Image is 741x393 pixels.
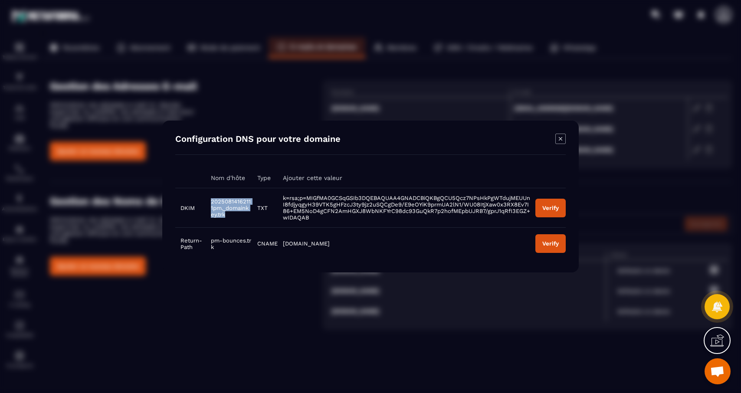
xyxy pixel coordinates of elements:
span: 20250814162111pm._domainkey.trk [211,198,251,218]
span: k=rsa;p=MIGfMA0GCSqGSIb3DQEBAQUAA4GNADCBiQKBgQCU5Qcz7NPsHkPgWTdujMEUUnI8fdjyqgyH39VTK5gHFzcJ3ty9j... [283,195,530,221]
td: DKIM [175,188,206,228]
span: pm-bounces.trk [211,237,251,250]
th: Type [252,168,278,188]
div: Verify [542,205,559,211]
th: Nom d'hôte [206,168,252,188]
div: Verify [542,240,559,247]
span: [DOMAIN_NAME] [283,240,330,247]
td: CNAME [252,228,278,260]
h4: Configuration DNS pour votre domaine [175,134,341,146]
td: Return-Path [175,228,206,260]
a: Ouvrir le chat [705,358,731,384]
td: TXT [252,188,278,228]
button: Verify [535,199,566,217]
th: Ajouter cette valeur [278,168,530,188]
button: Verify [535,234,566,253]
